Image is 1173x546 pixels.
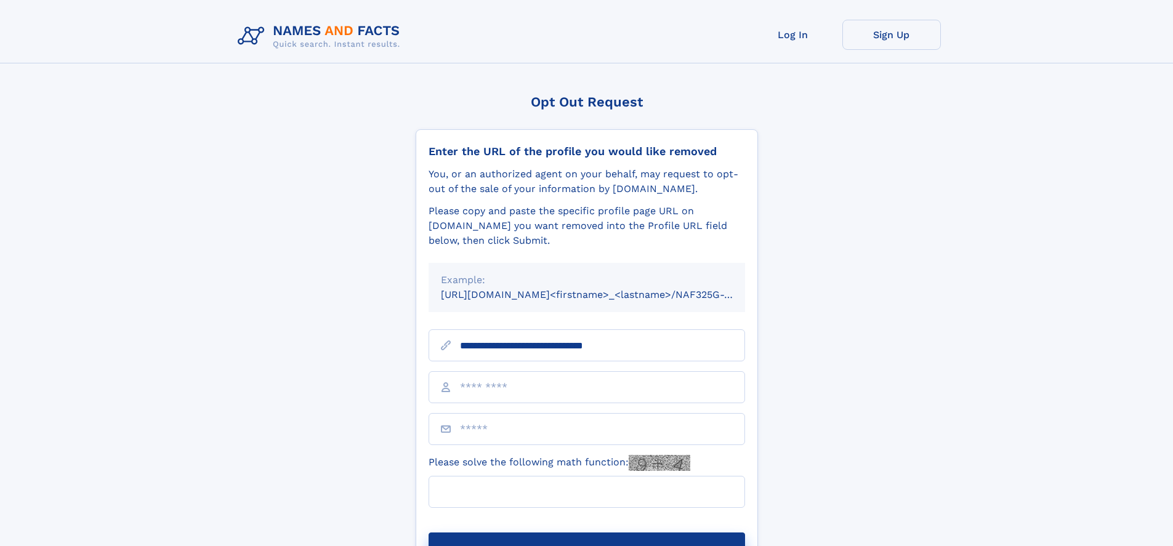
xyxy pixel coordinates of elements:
div: Enter the URL of the profile you would like removed [429,145,745,158]
div: You, or an authorized agent on your behalf, may request to opt-out of the sale of your informatio... [429,167,745,196]
div: Example: [441,273,733,287]
a: Log In [744,20,842,50]
div: Opt Out Request [416,94,758,110]
small: [URL][DOMAIN_NAME]<firstname>_<lastname>/NAF325G-xxxxxxxx [441,289,768,300]
a: Sign Up [842,20,941,50]
img: Logo Names and Facts [233,20,410,53]
div: Please copy and paste the specific profile page URL on [DOMAIN_NAME] you want removed into the Pr... [429,204,745,248]
label: Please solve the following math function: [429,455,690,471]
